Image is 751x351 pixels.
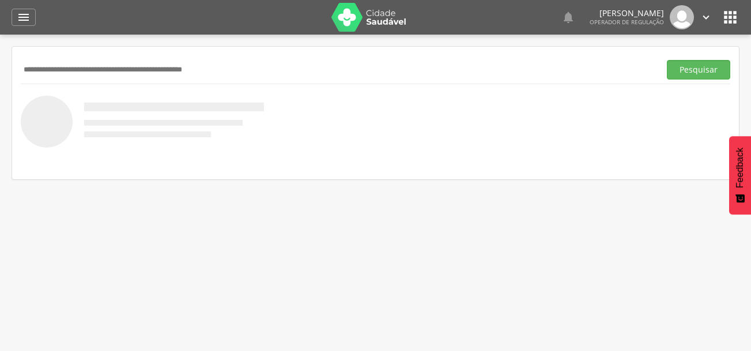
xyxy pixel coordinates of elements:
span: Feedback [735,148,745,188]
a:  [561,5,575,29]
button: Feedback - Mostrar pesquisa [729,136,751,214]
a:  [12,9,36,26]
button: Pesquisar [667,60,730,80]
p: [PERSON_NAME] [590,9,664,17]
i:  [561,10,575,24]
i:  [721,8,739,27]
i:  [17,10,31,24]
span: Operador de regulação [590,18,664,26]
a:  [700,5,712,29]
i:  [700,11,712,24]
